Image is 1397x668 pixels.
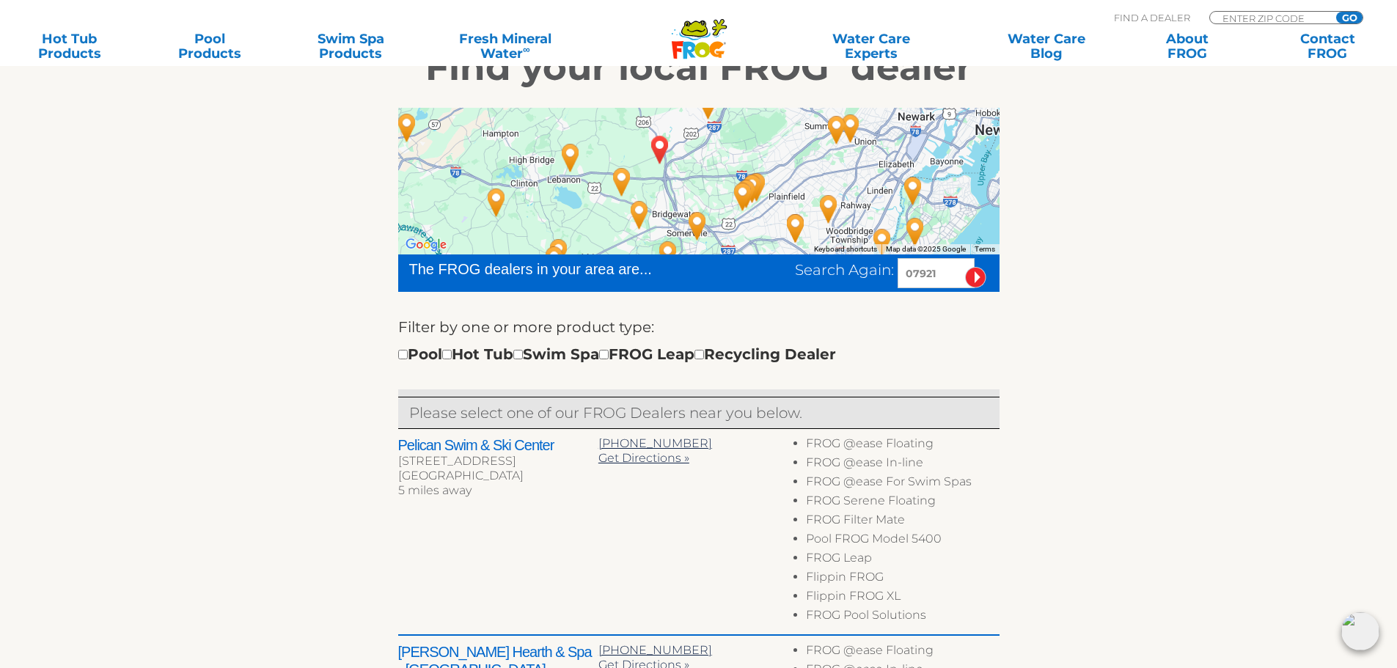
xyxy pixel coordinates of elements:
div: Pool Hot Tub Swim Spa FROG Leap Recycling Dealer [398,342,836,366]
span: 5 miles away [398,483,472,497]
div: InfiniteBlu Pool Services - 19 miles away. [828,103,873,154]
h2: Find your local FROG dealer [248,45,1150,89]
div: [STREET_ADDRESS] [398,454,598,469]
a: Water CareExperts [782,32,960,61]
div: [GEOGRAPHIC_DATA] [398,469,598,483]
a: ContactFROG [1273,32,1382,61]
img: Google [402,235,450,254]
div: Leslie's Poolmart, Inc. # 239 - 17 miles away. [814,104,859,155]
div: Gotta Have It Pool & Spa - 14 miles away. [536,227,582,279]
a: Open this area in Google Maps (opens a new window) [402,235,450,254]
div: Pelican Swim & Ski Center - 5 miles away. [599,156,645,208]
li: FROG @ease Floating [806,436,999,455]
div: Cannonball Pools - Stewartsville - 25 miles away. [384,102,430,153]
input: GO [1336,12,1363,23]
div: Carlton Pools - Branchburg - 7 miles away. [617,189,662,241]
span: Search Again: [795,261,894,279]
a: AboutFROG [1132,32,1242,61]
div: Staten Island Pool & Spa, Inc - 24 miles away. [859,217,905,268]
div: G & S Pools - 26 miles away. [892,206,938,257]
div: Montalbano's Pool & Spa - Travis - 25 miles away. [890,165,936,216]
sup: ∞ [523,43,530,55]
a: Get Directions » [598,451,689,465]
div: Leslie's Poolmart Inc # 721 - 8 miles away. [675,200,720,252]
li: Pool FROG Model 5400 [806,532,999,551]
div: BEDMINSTER, NJ 07921 [637,124,683,175]
p: Please select one of our FROG Dealers near you below. [409,401,989,425]
span: Map data ©2025 Google [886,245,966,253]
div: National Pools & Spas - Flemington - 15 miles away. [532,235,577,286]
button: Keyboard shortcuts [814,244,877,254]
li: Flippin FROG XL [806,589,999,608]
a: Hot TubProducts [15,32,124,61]
li: Flippin FROG [806,570,999,589]
li: FROG Filter Mate [806,513,999,532]
div: Todd Harris Company Inc - 15 miles away. [773,202,818,254]
li: FROG @ease For Swim Spas [806,474,999,493]
label: Filter by one or more product type: [398,315,654,339]
li: FROG Pool Solutions [806,608,999,627]
div: National Pools & Spas - Hillsborough - 10 miles away. [645,230,691,281]
div: Cannonball Pools - Pittstown - 17 miles away. [474,177,519,228]
a: Water CareBlog [991,32,1101,61]
li: FROG Leap [806,551,999,570]
div: The FROG dealers in your area are... [409,258,705,280]
input: Zip Code Form [1221,12,1320,24]
li: FROG @ease In-line [806,455,999,474]
div: Sahara Pools - 9 miles away. [548,132,593,183]
li: FROG Serene Floating [806,493,999,513]
div: Leslie's Poolmart Inc # 283 - 18 miles away. [806,183,851,235]
div: HealthMate Hot Tubs, LLC - 9 miles away. [720,171,766,222]
p: Find A Dealer [1114,11,1190,24]
img: openIcon [1341,612,1379,650]
input: Submit [965,267,986,288]
div: Leslie's Poolmart Inc # 154 - 10 miles away. [734,161,780,213]
a: PoolProducts [155,32,265,61]
li: FROG @ease Floating [806,643,999,662]
a: [PHONE_NUMBER] [598,643,712,657]
h2: Pelican Swim & Ski Center [398,436,598,454]
a: Terms (opens in new tab) [975,245,995,253]
a: [PHONE_NUMBER] [598,436,712,450]
a: Fresh MineralWater∞ [436,32,573,61]
div: Hot Tub Central - Green Brook - 10 miles away. [730,163,775,214]
div: Sun Pools & Spas - 10 miles away. [724,168,769,219]
a: Swim SpaProducts [296,32,406,61]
